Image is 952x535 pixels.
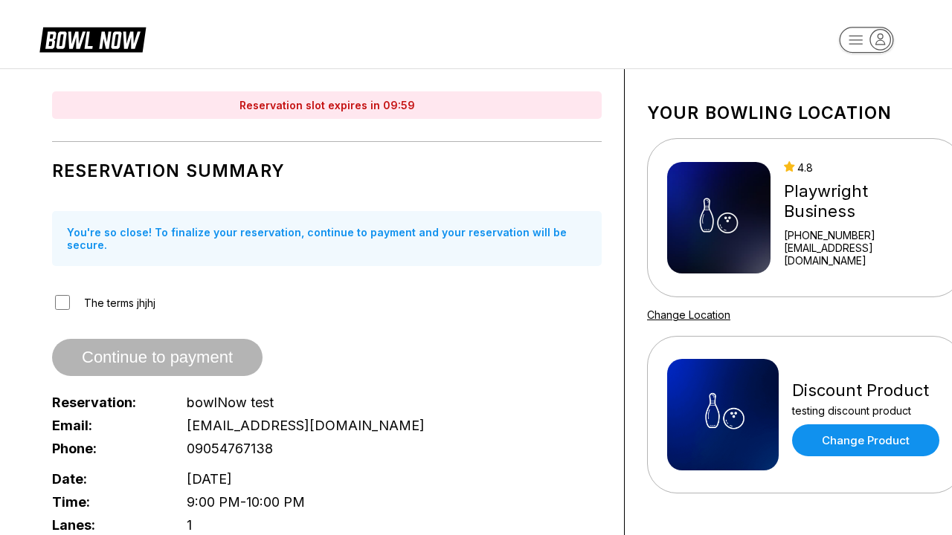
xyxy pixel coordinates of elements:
h1: Reservation Summary [52,160,602,181]
span: 9:00 PM - 10:00 PM [187,494,305,510]
a: Change Product [792,424,939,456]
span: 09054767138 [187,441,273,456]
a: [EMAIL_ADDRESS][DOMAIN_NAME] [784,241,943,267]
div: Discount Product [792,380,939,401]
div: testing discount product [792,404,939,417]
span: Email: [52,418,162,433]
span: [EMAIL_ADDRESS][DOMAIN_NAME] [187,418,425,433]
span: Reservation: [52,395,162,410]
span: Phone: [52,441,162,456]
span: Lanes: [52,517,162,533]
img: Playwright Business [667,162,771,273]
span: Time: [52,494,162,510]
div: Reservation slot expires in 09:59 [52,91,602,119]
img: Discount Product [667,359,779,470]
div: 4.8 [784,161,943,174]
span: Date: [52,471,162,487]
div: Playwright Business [784,181,943,221]
label: The terms jhjhj [84,296,155,309]
span: bowlNow test [187,395,274,410]
a: Change Location [647,308,730,321]
span: [DATE] [187,471,232,487]
div: [PHONE_NUMBER] [784,229,943,241]
span: 1 [187,517,192,533]
div: You're so close! To finalize your reservation, continue to payment and your reservation will be s... [52,211,602,266]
